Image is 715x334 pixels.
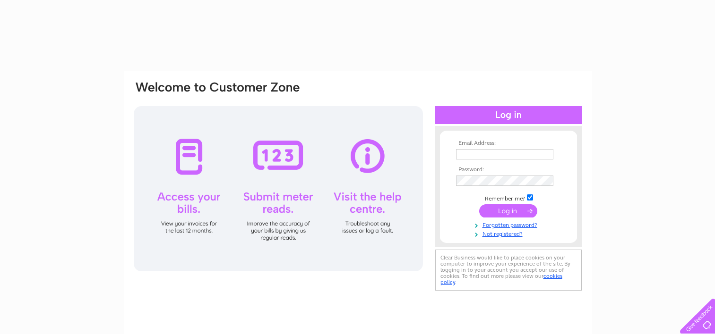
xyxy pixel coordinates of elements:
[435,250,582,291] div: Clear Business would like to place cookies on your computer to improve your experience of the sit...
[479,204,537,217] input: Submit
[456,229,563,238] a: Not registered?
[454,140,563,147] th: Email Address:
[456,220,563,229] a: Forgotten password?
[454,193,563,202] td: Remember me?
[454,167,563,173] th: Password:
[440,273,562,285] a: cookies policy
